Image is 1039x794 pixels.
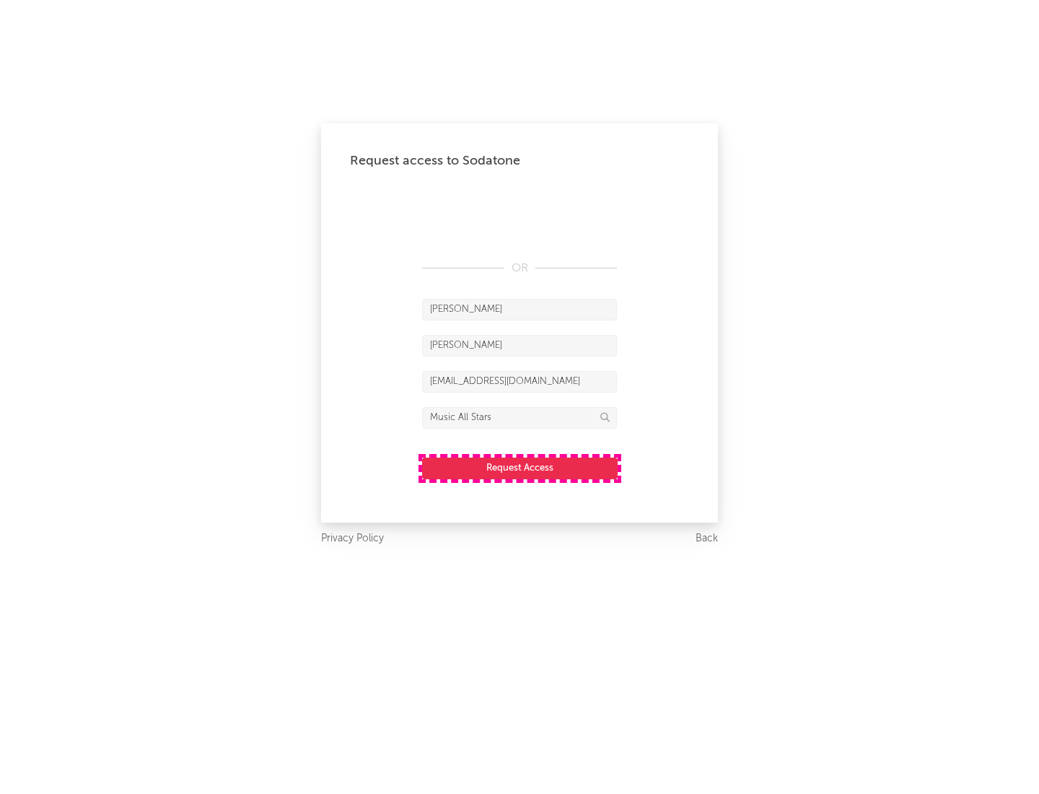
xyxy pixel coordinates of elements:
input: Email [422,371,617,393]
a: Privacy Policy [321,530,384,548]
input: Division [422,407,617,429]
div: OR [422,260,617,277]
button: Request Access [422,458,618,479]
input: First Name [422,299,617,320]
div: Request access to Sodatone [350,152,689,170]
input: Last Name [422,335,617,357]
a: Back [696,530,718,548]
